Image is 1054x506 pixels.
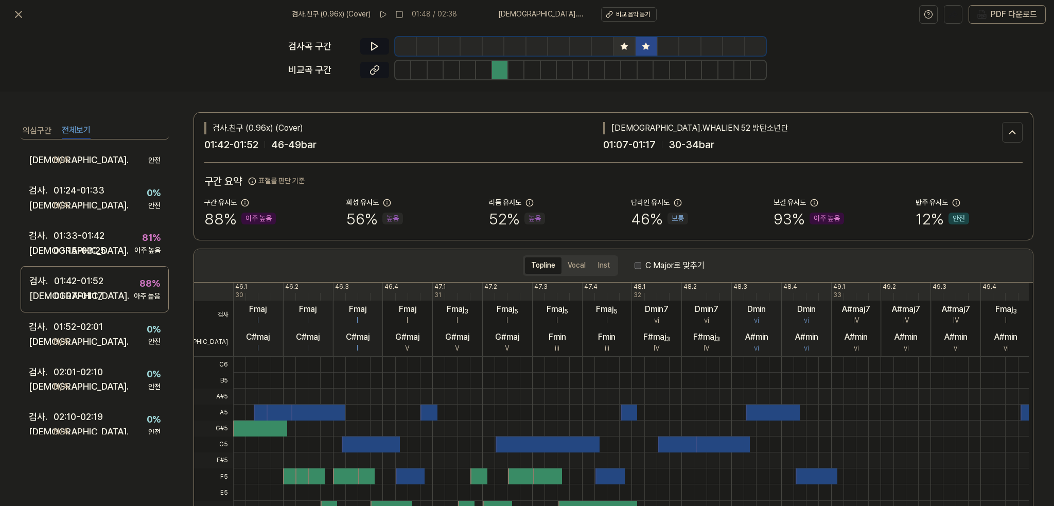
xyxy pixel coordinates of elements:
div: N/A [54,425,69,440]
div: I [456,316,458,326]
div: V [455,343,460,354]
div: 47.3 [534,283,548,291]
div: [DEMOGRAPHIC_DATA] . [29,425,54,440]
div: [DEMOGRAPHIC_DATA] . WHALIEN 52 방탄소년단 [603,122,1002,134]
div: Fmaj [249,303,267,316]
div: 02:01 - 02:10 [54,365,103,380]
div: vi [804,343,809,354]
div: 탑라인 유사도 [631,198,670,208]
h2: 구간 요약 [204,173,1023,189]
div: F#maj [643,331,670,343]
div: Fmin [598,331,616,343]
div: 46.1 [235,283,247,291]
div: [DEMOGRAPHIC_DATA] . [29,153,54,168]
div: 48.2 [683,283,697,291]
div: IV [853,316,859,326]
div: 비교곡 구간 [288,63,354,78]
div: Fmaj [547,303,568,316]
button: 전체보기 [62,123,91,139]
div: 46.4 [384,283,398,291]
div: 01:33 - 01:42 [54,229,104,243]
div: V [505,343,510,354]
span: [DEMOGRAPHIC_DATA] . WHALIEN 52 방탄소년단 [498,9,589,20]
div: Fmaj [349,303,366,316]
span: F5 [194,468,233,484]
div: 비교 음악 듣기 [616,10,650,19]
div: 32 [634,291,641,300]
div: 검사 . [29,410,54,425]
span: C6 [194,357,233,373]
div: IV [953,316,959,326]
button: 의심구간 [23,123,51,139]
div: I [307,316,309,326]
div: 안전 [148,155,161,166]
div: 31 [434,291,441,300]
span: 01:07 - 01:17 [603,136,656,153]
div: I [357,343,358,354]
div: I [357,316,358,326]
div: 47.4 [584,283,598,291]
div: [DEMOGRAPHIC_DATA] . [29,243,54,258]
div: Fmaj [497,303,518,316]
div: 01:48 / 02:38 [412,9,457,20]
div: IV [704,343,710,354]
img: share [948,10,958,19]
div: 49.4 [982,283,996,291]
sub: 3 [716,336,720,343]
div: 아주 높음 [241,213,276,225]
div: vi [754,316,759,326]
div: C#maj [346,331,370,343]
span: G#5 [194,421,233,437]
div: 12 % [916,208,969,230]
div: Fmin [549,331,566,343]
div: 아주 높음 [134,291,160,302]
div: 안전 [148,427,161,438]
div: 안전 [148,382,161,392]
div: [DEMOGRAPHIC_DATA] . [29,379,54,394]
div: 46 % [631,208,688,230]
div: vi [704,316,709,326]
button: Vocal [561,257,592,274]
div: Dmin7 [645,303,669,316]
div: A#maj7 [892,303,920,316]
label: C Major로 맞추기 [645,259,705,272]
img: PDF Download [977,10,987,19]
div: 0 % [147,367,161,382]
div: 48.1 [634,283,645,291]
div: A#min [894,331,918,343]
span: 46 - 49 bar [271,136,317,153]
div: 안전 [148,337,161,347]
div: Dmin7 [695,303,718,316]
div: 52 % [489,208,545,230]
div: 리듬 유사도 [489,198,521,208]
div: 검사 . [29,229,54,243]
div: 47.1 [434,283,446,291]
div: V [405,343,410,354]
div: PDF 다운로드 [991,8,1037,21]
span: A5 [194,405,233,421]
a: 비교 음악 듣기 [601,7,657,22]
div: vi [904,343,909,354]
span: F#5 [194,452,233,468]
div: 아주 높음 [134,246,161,256]
span: A#5 [194,389,233,405]
div: 46.3 [335,283,349,291]
div: 48.3 [733,283,747,291]
div: Dmin [747,303,766,316]
div: vi [754,343,759,354]
div: N/A [54,335,69,350]
sub: 5 [564,308,568,315]
div: 01:42 - 01:52 [54,274,103,289]
div: 03:15 - 03:25 [54,243,106,258]
div: iii [605,343,609,354]
div: [DEMOGRAPHIC_DATA] . [29,198,54,213]
div: A#maj7 [942,303,970,316]
div: 화성 유사도 [346,198,379,208]
div: C#maj [246,331,270,343]
div: I [556,316,558,326]
span: [DEMOGRAPHIC_DATA] [194,328,233,356]
div: 높음 [524,213,545,225]
div: I [606,316,608,326]
sub: 3 [666,336,670,343]
div: 93 % [774,208,844,230]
